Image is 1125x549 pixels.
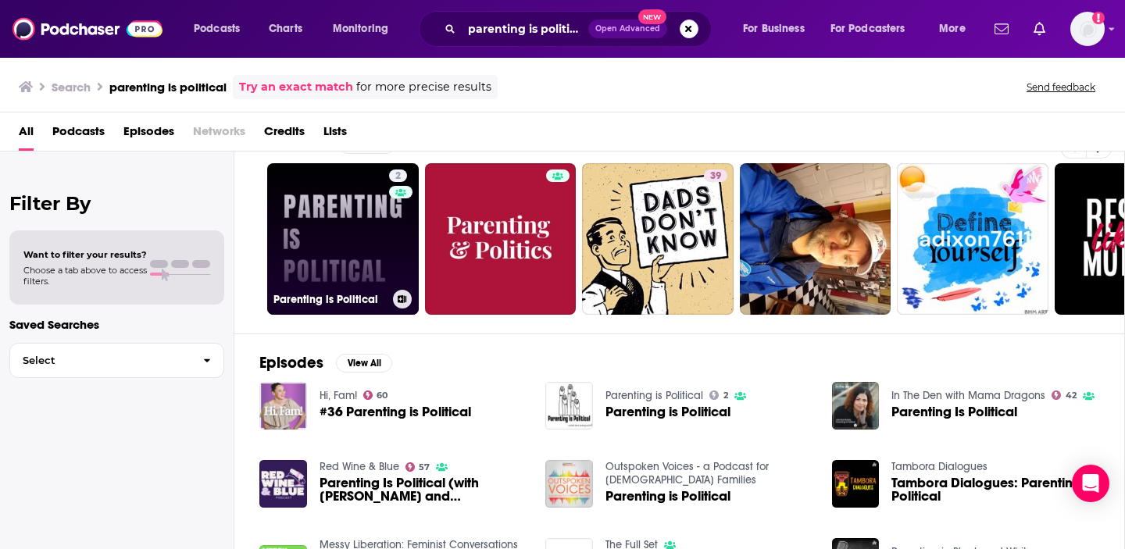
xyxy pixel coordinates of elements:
a: Parenting is Political [605,389,703,402]
span: 39 [710,169,721,184]
span: Parenting Is Political (with [PERSON_NAME] and [PERSON_NAME]) [320,476,527,503]
a: Episodes [123,119,174,151]
a: Podcasts [52,119,105,151]
span: 42 [1066,392,1077,399]
a: Try an exact match [239,78,353,96]
h3: parenting is political [109,80,227,94]
a: Parenting Is Political [891,405,1017,419]
span: 2 [395,169,401,184]
a: 39 [582,163,734,315]
span: Podcasts [194,18,240,40]
a: 60 [363,390,388,400]
span: Logged in as anyalola [1070,12,1105,46]
a: Show notifications dropdown [988,16,1015,42]
img: #36 Parenting is Political [259,382,307,430]
a: Parenting is Political [605,405,730,419]
span: 2 [723,392,728,399]
img: Parenting Is Political (with Julie Kohler and Kate Duffy) [259,460,307,508]
a: 2 [389,169,407,182]
img: Podchaser - Follow, Share and Rate Podcasts [12,14,162,44]
a: Tambora Dialogues: Parenting is Political [891,476,1099,503]
input: Search podcasts, credits, & more... [462,16,588,41]
button: open menu [820,16,928,41]
img: Parenting is Political [545,382,593,430]
a: Hi, Fam! [320,389,357,402]
a: Lists [323,119,347,151]
h2: Filter By [9,192,224,215]
a: Outspoken Voices - a Podcast for LGBTQ+ Families [605,460,769,487]
span: Networks [193,119,245,151]
span: 60 [377,392,387,399]
a: Parenting is Political [605,490,730,503]
button: open menu [322,16,409,41]
span: For Business [743,18,805,40]
button: Show profile menu [1070,12,1105,46]
span: Want to filter your results? [23,249,147,260]
button: Open AdvancedNew [588,20,667,38]
button: open menu [732,16,824,41]
span: Charts [269,18,302,40]
svg: Add a profile image [1092,12,1105,24]
span: More [939,18,966,40]
img: Parenting Is Political [832,382,880,430]
span: New [638,9,666,24]
a: In The Den with Mama Dragons [891,389,1045,402]
a: Credits [264,119,305,151]
a: EpisodesView All [259,353,392,373]
button: Select [9,343,224,378]
div: Search podcasts, credits, & more... [434,11,727,47]
span: Open Advanced [595,25,660,33]
h2: Episodes [259,353,323,373]
img: Tambora Dialogues: Parenting is Political [832,460,880,508]
h3: Parenting is Political [273,293,387,306]
img: User Profile [1070,12,1105,46]
span: Choose a tab above to access filters. [23,265,147,287]
a: Tambora Dialogues [891,460,987,473]
a: 2Parenting is Political [267,163,419,315]
a: Red Wine & Blue [320,460,399,473]
a: Charts [259,16,312,41]
a: Parenting Is Political (with Julie Kohler and Kate Duffy) [320,476,527,503]
a: Show notifications dropdown [1027,16,1052,42]
button: open menu [928,16,985,41]
span: Monitoring [333,18,388,40]
a: 39 [704,169,727,182]
span: For Podcasters [830,18,905,40]
p: Saved Searches [9,317,224,332]
span: Select [10,355,191,365]
button: Send feedback [1022,80,1100,94]
button: View All [336,354,392,373]
h3: Search [52,80,91,94]
a: #36 Parenting is Political [320,405,471,419]
div: Open Intercom Messenger [1072,465,1109,502]
button: open menu [183,16,260,41]
a: 42 [1052,390,1077,400]
a: 57 [405,462,430,472]
img: Parenting is Political [545,460,593,508]
a: All [19,119,34,151]
a: 2 [709,390,728,400]
span: for more precise results [356,78,491,96]
span: 57 [419,464,430,471]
